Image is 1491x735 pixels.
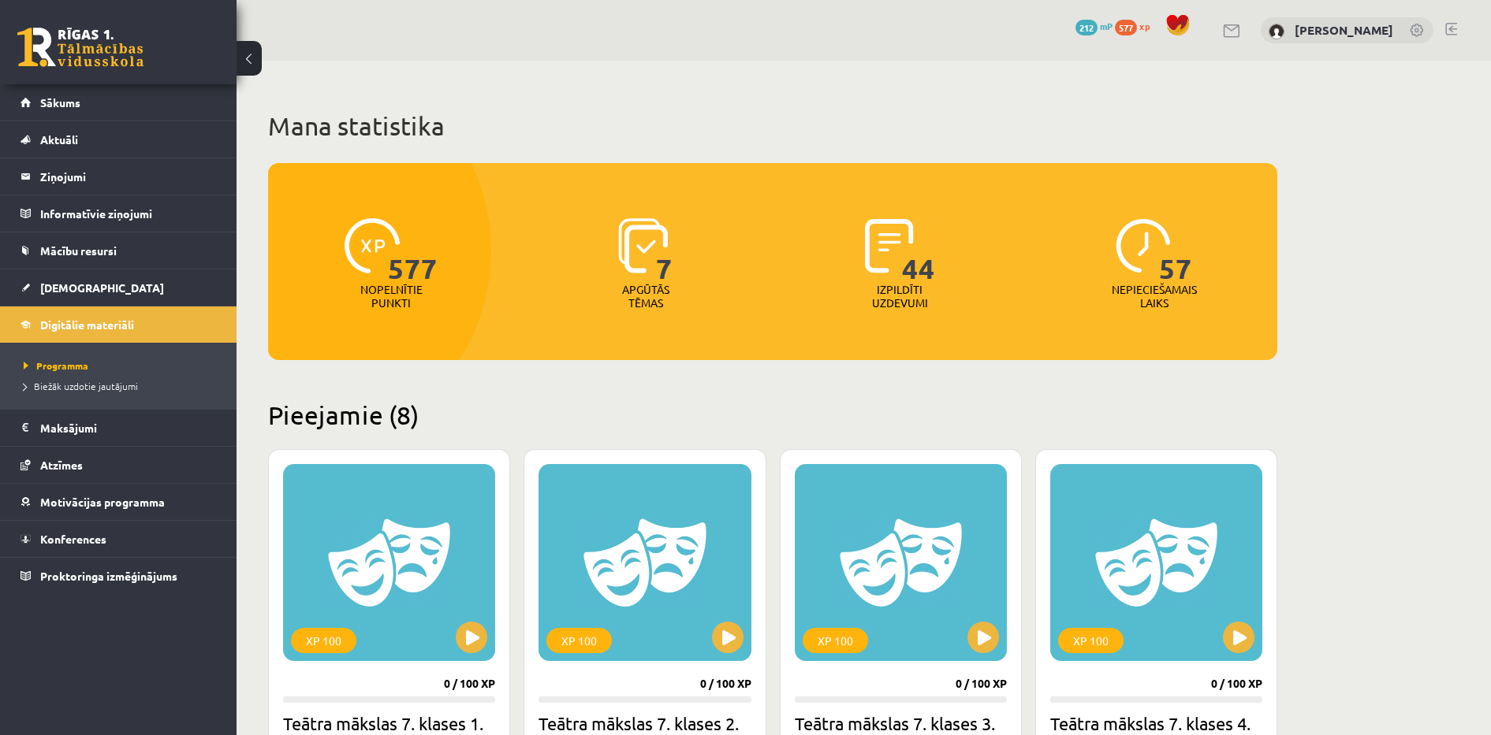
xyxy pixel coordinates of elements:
a: Motivācijas programma [21,484,217,520]
span: Biežāk uzdotie jautājumi [24,380,138,392]
span: 577 [1115,20,1137,35]
span: 577 [388,218,438,283]
h1: Mana statistika [268,110,1277,142]
a: Sākums [21,84,217,121]
legend: Maksājumi [40,410,217,446]
a: 212 mP [1075,20,1113,32]
span: Mācību resursi [40,243,117,258]
a: Konferences [21,521,217,557]
a: Aktuāli [21,121,217,158]
span: Programma [24,359,88,372]
p: Izpildīti uzdevumi [869,283,930,310]
span: 57 [1159,218,1192,283]
span: Digitālie materiāli [40,317,134,332]
span: 212 [1075,20,1098,35]
span: 7 [656,218,673,283]
span: mP [1100,20,1113,32]
span: xp [1139,20,1150,32]
a: Ziņojumi [21,158,217,195]
a: Biežāk uzdotie jautājumi [24,379,221,393]
a: Proktoringa izmēģinājums [21,558,217,594]
span: Motivācijas programma [40,495,165,509]
div: XP 100 [803,628,868,653]
span: Konferences [40,532,106,546]
a: Rīgas 1. Tālmācības vidusskola [17,28,144,67]
img: Maksims Nevedomijs [1269,24,1284,39]
a: 577 xp [1115,20,1157,32]
div: XP 100 [291,628,356,653]
p: Nepieciešamais laiks [1112,283,1197,310]
img: icon-clock-7be60019b62300814b6bd22b8e044499b485619524d84068768e800edab66f18.svg [1116,218,1171,273]
h2: Pieejamie (8) [268,399,1277,430]
span: Proktoringa izmēģinājums [40,569,177,583]
a: [DEMOGRAPHIC_DATA] [21,269,217,306]
a: [PERSON_NAME] [1295,22,1393,38]
p: Nopelnītie punkti [360,283,423,310]
img: icon-learned-topics-4a711ccc23c960034f471b6e78daf4a3bad4a20eaf4de84257b87e66633f6470.svg [618,218,668,273]
a: Informatīvie ziņojumi [21,195,217,232]
legend: Ziņojumi [40,158,217,195]
a: Mācību resursi [21,232,217,269]
span: [DEMOGRAPHIC_DATA] [40,280,164,295]
span: Sākums [40,95,80,110]
span: Atzīmes [40,458,83,472]
img: icon-xp-0682a9bc20223a9ccc6f5883a126b849a74cddfe5390d2b41b4391c66f2066e7.svg [345,218,400,273]
span: Aktuāli [40,132,78,147]
div: XP 100 [546,628,612,653]
a: Programma [24,358,221,373]
div: XP 100 [1058,628,1124,653]
a: Maksājumi [21,410,217,446]
a: Digitālie materiāli [21,306,217,343]
legend: Informatīvie ziņojumi [40,195,217,232]
a: Atzīmes [21,447,217,483]
img: icon-completed-tasks-ad58ae20a441b2904462921112bc710f1caf180af7a3daa7317a5a94f2d26646.svg [865,218,914,273]
span: 44 [902,218,935,283]
p: Apgūtās tēmas [615,283,677,310]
